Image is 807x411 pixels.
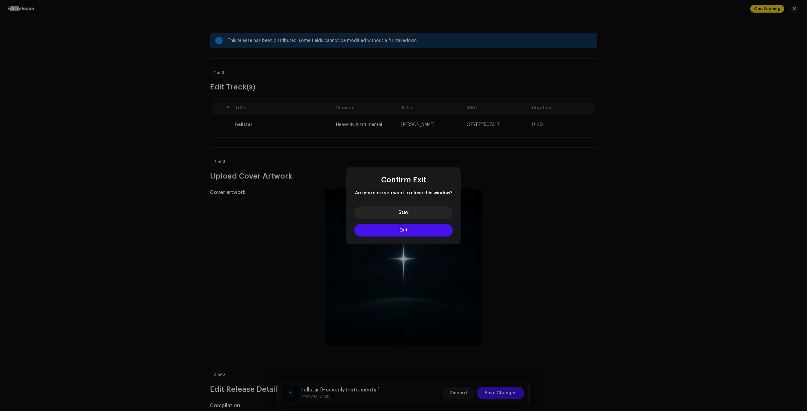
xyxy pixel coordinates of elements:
[398,210,409,215] span: Stay
[399,228,408,232] span: Exit
[354,190,453,196] span: Are you sure you want to close this window?
[354,224,453,237] button: Exit
[381,176,426,184] span: Confirm Exit
[354,206,453,219] button: Stay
